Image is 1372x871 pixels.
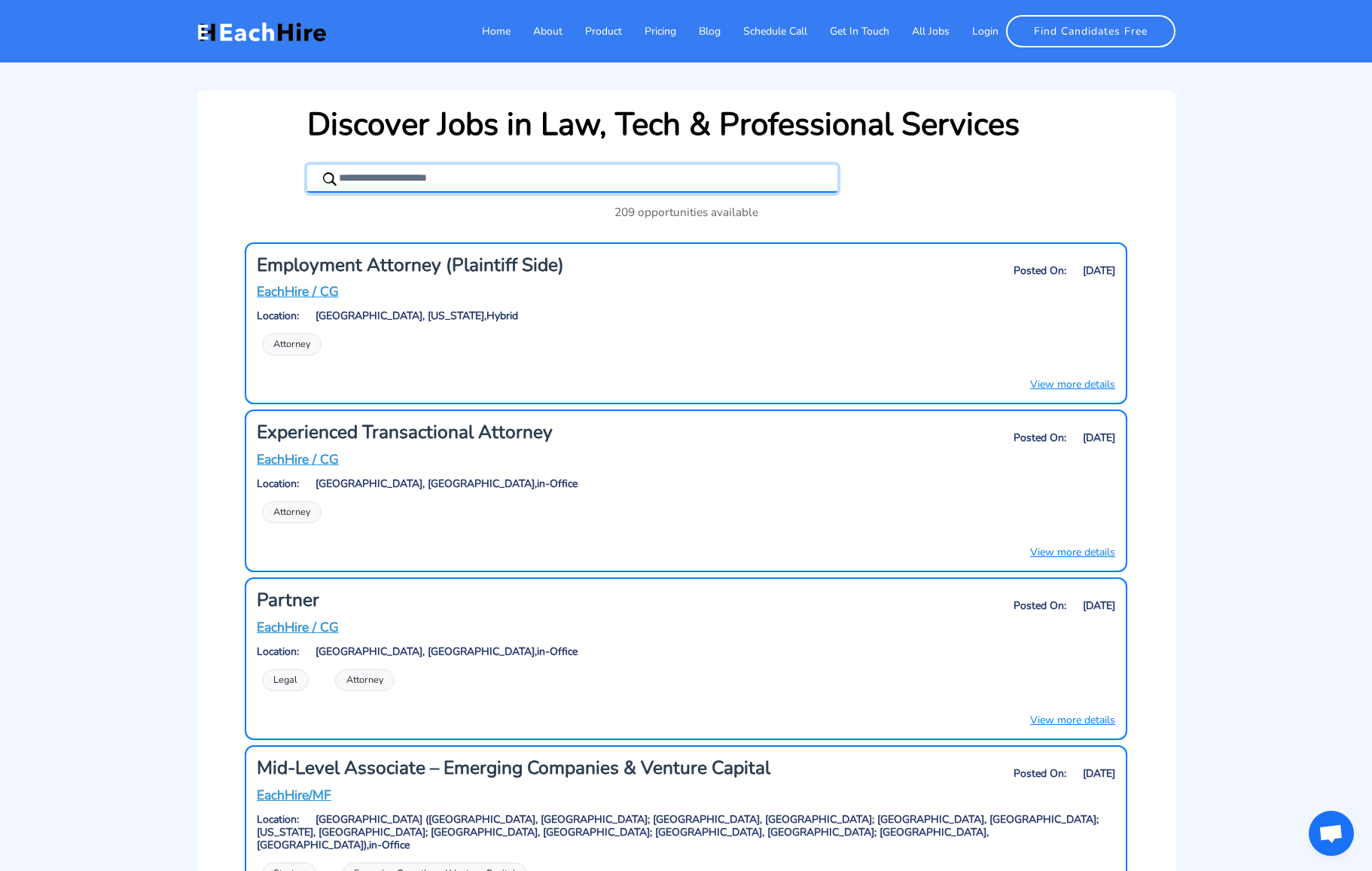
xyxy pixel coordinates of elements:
[840,600,1115,613] h6: Posted On: [DATE]
[807,16,889,47] a: Get In Touch
[459,16,511,47] a: Home
[622,16,676,47] a: Pricing
[257,450,339,468] u: EachHire / CG
[1030,713,1115,727] u: View more details
[1030,712,1115,728] a: View more details
[840,265,1115,278] h6: Posted On: [DATE]
[213,203,1160,221] p: 209 opportunities available
[950,16,999,47] a: Login
[257,422,824,443] h3: Experienced Transactional Attorney
[257,786,331,804] u: EachHire/MF
[721,16,807,47] a: Schedule Call
[840,768,1115,781] h6: Posted On: [DATE]
[257,646,1115,659] h6: Location: [GEOGRAPHIC_DATA], [GEOGRAPHIC_DATA],
[1030,376,1115,392] a: View more details
[257,618,339,636] u: EachHire / CG
[197,20,326,43] img: EachHire Logo
[676,16,721,47] a: Blog
[1030,377,1115,391] u: View more details
[486,309,518,323] span: Hybrid
[257,814,1115,851] h6: Location: [GEOGRAPHIC_DATA] ([GEOGRAPHIC_DATA], [GEOGRAPHIC_DATA]; [GEOGRAPHIC_DATA], [GEOGRAPHIC...
[1309,811,1354,856] div: Open chat
[537,644,578,659] span: in-Office
[257,757,824,779] h3: Mid-Level Associate – Emerging Companies & Venture Capital
[369,838,410,852] span: in-Office
[889,16,950,47] a: All Jobs
[257,282,339,300] u: EachHire / CG
[1030,545,1115,559] u: View more details
[563,16,622,47] a: Product
[840,432,1115,445] h6: Posted On: [DATE]
[1006,15,1175,47] a: Find Candidates Free
[257,589,824,611] h3: Partner
[257,254,824,276] h3: Employment Attorney (Plaintiff Side)
[537,477,578,491] span: in-Office
[257,478,1115,491] h6: Location: [GEOGRAPHIC_DATA], [GEOGRAPHIC_DATA],
[1030,544,1115,560] a: View more details
[307,106,1020,144] h1: Discover Jobs in Law, Tech & Professional Services
[511,16,563,47] a: About
[257,310,1115,323] h6: Location: [GEOGRAPHIC_DATA], [US_STATE],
